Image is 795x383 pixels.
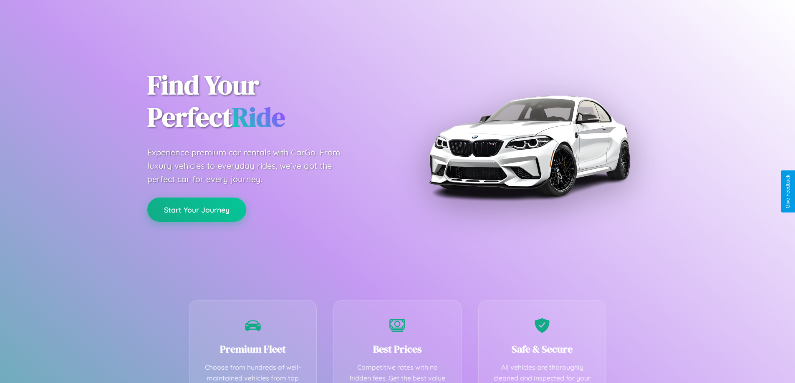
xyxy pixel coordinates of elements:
div: Give Feedback [785,175,791,208]
img: Premium BMW car rental vehicle [425,42,633,250]
h3: Best Prices [346,342,449,356]
h3: Safe & Secure [491,342,593,356]
p: Experience premium car rentals with CarGo. From luxury vehicles to everyday rides, we've got the ... [147,146,356,186]
h3: Premium Fleet [202,342,304,356]
button: Start Your Journey [147,198,246,222]
span: Ride [232,99,285,135]
h1: Find Your Perfect [147,69,385,133]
